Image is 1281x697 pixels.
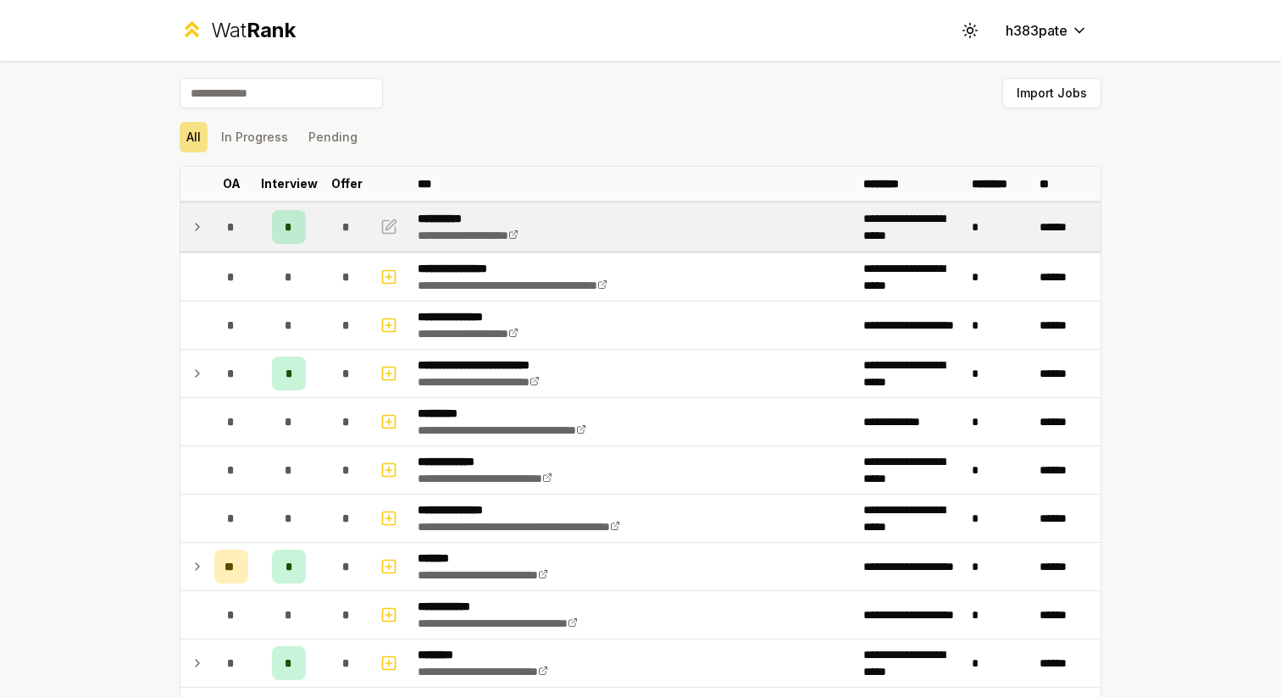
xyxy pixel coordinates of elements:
[992,15,1101,46] button: h383pate
[261,175,318,192] p: Interview
[247,18,296,42] span: Rank
[211,17,296,44] div: Wat
[1002,78,1101,108] button: Import Jobs
[214,122,295,152] button: In Progress
[302,122,364,152] button: Pending
[223,175,241,192] p: OA
[1006,20,1067,41] span: h383pate
[331,175,363,192] p: Offer
[180,17,296,44] a: WatRank
[180,122,208,152] button: All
